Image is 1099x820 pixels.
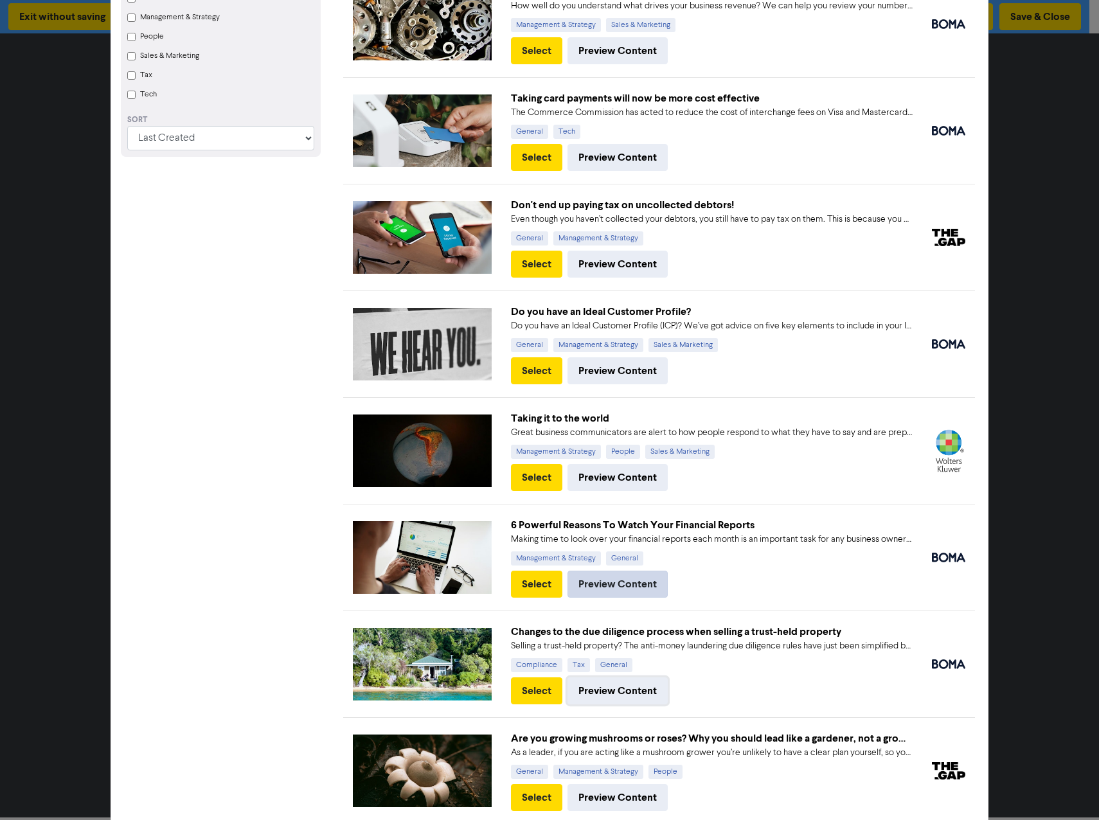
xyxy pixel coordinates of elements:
div: Changes to the due diligence process when selling a trust-held property [511,624,913,639]
button: Preview Content [567,464,668,491]
button: Select [511,251,562,278]
img: wolters_kluwer [932,429,965,472]
label: Management & Strategy [140,12,220,23]
div: Do you have an Ideal Customer Profile (ICP)? We’ve got advice on five key elements to include in ... [511,319,913,333]
button: Preview Content [567,784,668,811]
button: Select [511,144,562,171]
div: Sort [127,114,314,126]
div: Don't end up paying tax on uncollected debtors! [511,197,913,213]
div: Sales & Marketing [645,445,715,459]
label: Sales & Marketing [140,50,199,62]
img: thegap [932,229,965,246]
div: Taking card payments will now be more cost effective [511,91,913,106]
div: General [511,125,548,139]
div: General [511,231,548,245]
button: Preview Content [567,251,668,278]
button: Select [511,37,562,64]
div: General [606,551,643,566]
div: Selling a trust-held property? The anti-money laundering due diligence rules have just been simpl... [511,639,913,653]
button: Preview Content [567,677,668,704]
div: Taking it to the world [511,411,913,426]
img: boma [932,339,965,349]
button: Select [511,784,562,811]
div: As a leader, if you are acting like a mushroom grower you’re unlikely to have a clear plan yourse... [511,746,913,760]
button: Preview Content [567,144,668,171]
div: Sales & Marketing [606,18,675,32]
div: Management & Strategy [511,18,601,32]
label: Tech [140,89,157,100]
button: Select [511,677,562,704]
div: Tax [567,658,590,672]
label: People [140,31,164,42]
img: boma [932,659,965,669]
div: Sales & Marketing [648,338,718,352]
div: Making time to look over your financial reports each month is an important task for any business ... [511,533,913,546]
button: Preview Content [567,37,668,64]
div: Management & Strategy [553,765,643,779]
div: Tech [553,125,580,139]
div: Management & Strategy [511,551,601,566]
img: thegap [932,762,965,780]
button: Preview Content [567,571,668,598]
div: General [511,338,548,352]
img: boma [932,126,965,136]
div: People [606,445,640,459]
button: Select [511,464,562,491]
div: Management & Strategy [553,231,643,245]
img: boma_accounting [932,19,965,29]
div: Great business communicators are alert to how people respond to what they have to say and are pre... [511,426,913,440]
div: The Commerce Commission has acted to reduce the cost of interchange fees on Visa and Mastercard p... [511,106,913,120]
div: General [595,658,632,672]
div: Compliance [511,658,562,672]
div: General [511,765,548,779]
div: Management & Strategy [553,338,643,352]
label: Tax [140,69,152,81]
div: Are you growing mushrooms or roses? Why you should lead like a gardener, not a grower [511,731,913,746]
div: 6 Powerful Reasons To Watch Your Financial Reports [511,517,913,533]
button: Select [511,571,562,598]
div: People [648,765,683,779]
div: Management & Strategy [511,445,601,459]
div: Even though you haven’t collected your debtors, you still have to pay tax on them. This is becaus... [511,213,913,226]
button: Select [511,357,562,384]
div: Do you have an Ideal Customer Profile? [511,304,913,319]
img: boma_accounting [932,553,965,562]
button: Preview Content [567,357,668,384]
